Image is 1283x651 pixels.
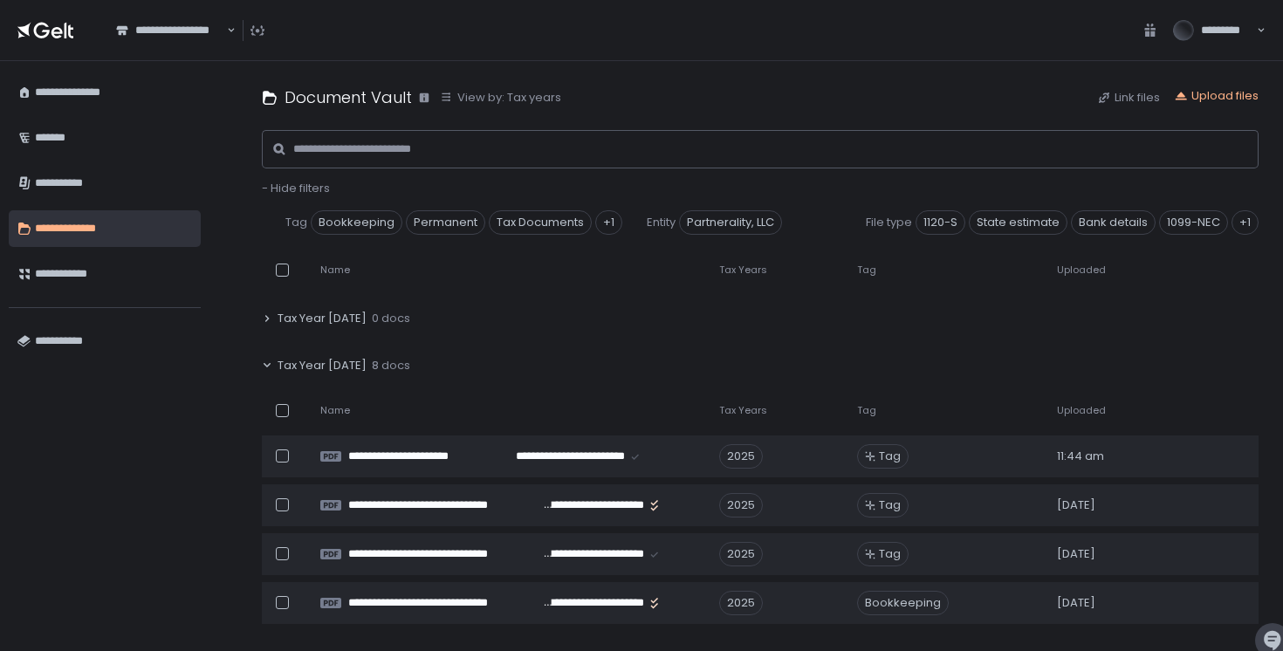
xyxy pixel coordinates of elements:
span: 1120-S [916,210,965,235]
span: Permanent [406,210,485,235]
span: Bookkeeping [311,210,402,235]
span: 1099-NEC [1159,210,1228,235]
span: [DATE] [1057,595,1095,611]
span: Tax Year [DATE] [278,311,367,326]
div: Search for option [105,12,236,49]
span: Tax Documents [489,210,592,235]
span: Tag [879,497,901,513]
span: Tag [857,264,876,277]
span: Uploaded [1057,404,1106,417]
span: Bank details [1071,210,1156,235]
span: Bookkeeping [857,591,949,615]
button: - Hide filters [262,181,330,196]
span: Entity [647,215,676,230]
span: State estimate [969,210,1067,235]
div: 2025 [719,542,763,566]
span: [DATE] [1057,497,1095,513]
span: Tax Years [719,404,767,417]
span: Name [320,264,350,277]
span: File type [866,215,912,230]
div: +1 [595,210,622,235]
span: Tag [857,404,876,417]
span: Partnerality, LLC [679,210,782,235]
span: 8 docs [372,358,410,373]
div: +1 [1232,210,1259,235]
span: Uploaded [1057,264,1106,277]
span: 0 docs [372,311,410,326]
span: Tag [285,215,307,230]
div: 2025 [719,493,763,517]
div: 2025 [719,591,763,615]
span: Name [320,404,350,417]
span: Tag [879,546,901,562]
div: 2025 [719,444,763,469]
span: [DATE] [1057,546,1095,562]
span: 11:44 am [1057,449,1104,464]
button: Upload files [1174,88,1259,104]
button: Link files [1097,90,1160,106]
input: Search for option [224,22,225,39]
h1: Document Vault [285,86,412,109]
span: - Hide filters [262,180,330,196]
span: Tax Years [719,264,767,277]
span: Tax Year [DATE] [278,358,367,373]
span: Tag [879,449,901,464]
button: View by: Tax years [440,90,561,106]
